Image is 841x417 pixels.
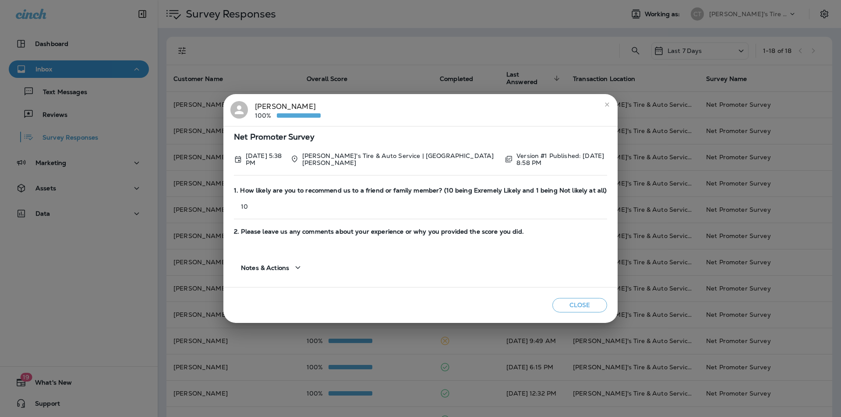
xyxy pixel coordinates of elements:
p: Aug 25, 2025 5:38 PM [246,152,283,166]
p: 10 [234,203,607,210]
button: Close [552,298,607,312]
span: 2. Please leave us any comments about your experience or why you provided the score you did. [234,228,607,235]
p: [PERSON_NAME]'s Tire & Auto Service | [GEOGRAPHIC_DATA][PERSON_NAME] [302,152,498,166]
span: 1. How likely are you to recommend us to a friend or family member? (10 being Exremely Likely and... [234,187,607,194]
button: Notes & Actions [234,255,310,280]
div: [PERSON_NAME] [255,101,321,119]
p: Version #1 Published: [DATE] 8:58 PM [516,152,607,166]
span: Notes & Actions [241,264,289,272]
button: close [600,98,614,112]
p: 100% [255,112,277,119]
span: Net Promoter Survey [234,133,607,141]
